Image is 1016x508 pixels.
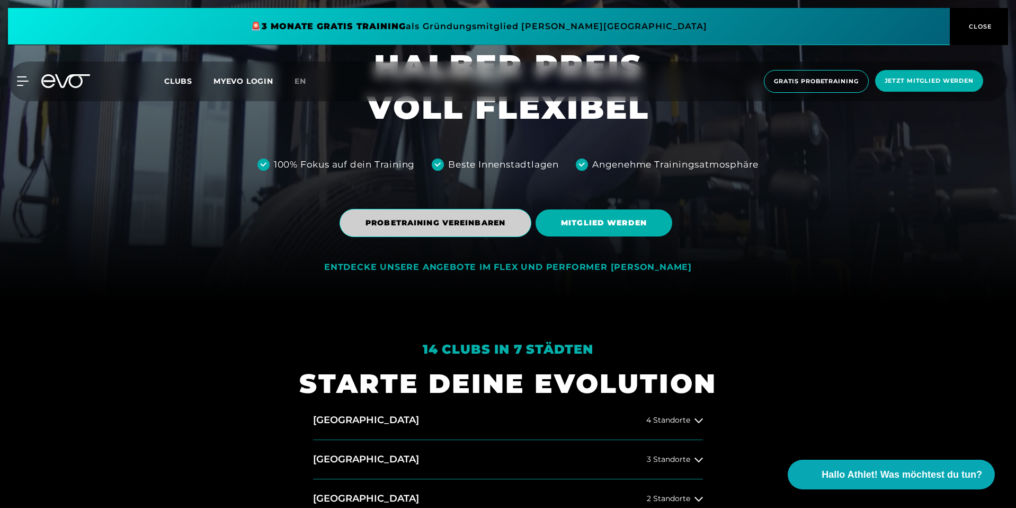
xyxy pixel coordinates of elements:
[164,76,213,86] a: Clubs
[885,76,974,85] span: Jetzt Mitglied werden
[423,341,593,357] em: 14 Clubs in 7 Städten
[822,468,982,482] span: Hallo Athlet! Was möchtest du tun?
[788,460,995,489] button: Hallo Athlet! Was möchtest du tun?
[324,262,692,273] div: ENTDECKE UNSERE ANGEBOTE IM FLEX UND PERFORMER [PERSON_NAME]
[295,76,306,86] span: en
[164,76,192,86] span: Clubs
[950,8,1008,45] button: CLOSE
[313,440,703,479] button: [GEOGRAPHIC_DATA]3 Standorte
[646,416,690,424] span: 4 Standorte
[592,158,759,172] div: Angenehme Trainingsatmosphäre
[313,453,419,466] h2: [GEOGRAPHIC_DATA]
[561,217,647,229] span: MITGLIED WERDEN
[536,202,676,244] a: MITGLIED WERDEN
[448,158,559,172] div: Beste Innenstadtlagen
[340,201,536,245] a: PROBETRAINING VEREINBAREN
[774,77,859,86] span: Gratis Probetraining
[313,401,703,440] button: [GEOGRAPHIC_DATA]4 Standorte
[647,456,690,463] span: 3 Standorte
[313,414,419,427] h2: [GEOGRAPHIC_DATA]
[295,75,319,87] a: en
[647,495,690,503] span: 2 Standorte
[274,158,415,172] div: 100% Fokus auf dein Training
[213,76,273,86] a: MYEVO LOGIN
[366,217,505,229] span: PROBETRAINING VEREINBAREN
[966,22,992,31] span: CLOSE
[761,70,872,93] a: Gratis Probetraining
[313,492,419,505] h2: [GEOGRAPHIC_DATA]
[872,70,986,93] a: Jetzt Mitglied werden
[299,366,717,401] h1: STARTE DEINE EVOLUTION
